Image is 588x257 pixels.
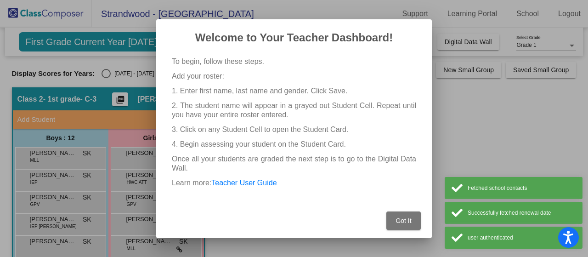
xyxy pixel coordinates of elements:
div: user authenticated [468,234,576,242]
div: Fetched school contacts [468,184,576,192]
a: Teacher User Guide [211,179,277,187]
p: Add your roster: [172,72,416,81]
p: To begin, follow these steps. [172,57,416,66]
p: 4. Begin assessing your student on the Student Card. [172,140,416,149]
p: 2. The student name will appear in a grayed out Student Cell. Repeat until you have your entire r... [172,101,416,120]
p: 1. Enter first name, last name and gender. Click Save. [172,86,416,96]
button: Got It [386,211,421,230]
p: Once all your students are graded the next step is to go to the Digital Data Wall. [172,154,416,173]
p: 3. Click on any Student Cell to open the Student Card. [172,125,416,134]
p: Learn more: [172,178,416,188]
h2: Welcome to Your Teacher Dashboard! [167,30,421,45]
div: Successfully fetched renewal date [468,209,576,217]
span: Got It [396,217,411,224]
